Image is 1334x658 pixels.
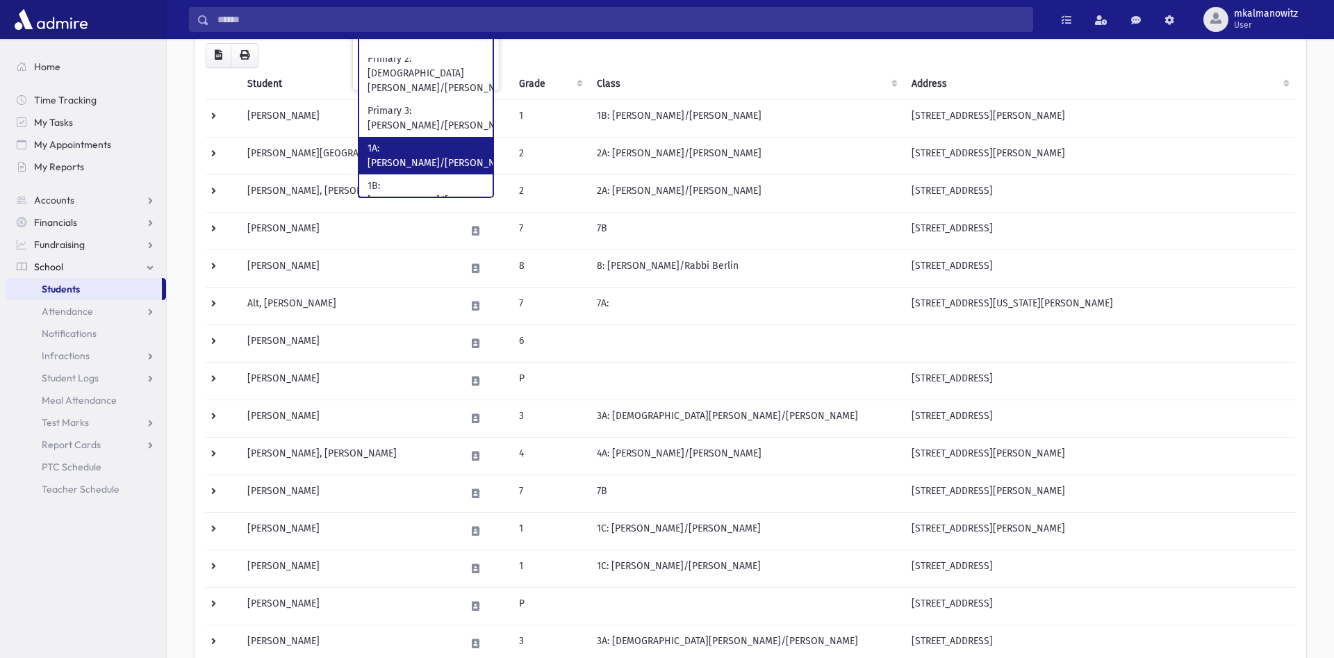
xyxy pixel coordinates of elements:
td: [STREET_ADDRESS][PERSON_NAME] [903,437,1295,475]
td: 2 [511,174,588,212]
th: Class: activate to sort column ascending [588,68,903,100]
span: Meal Attendance [42,394,117,406]
input: Search [209,7,1032,32]
a: Report Cards [6,434,166,456]
td: 2A: [PERSON_NAME]/[PERSON_NAME] [588,174,903,212]
span: User [1234,19,1298,31]
td: [PERSON_NAME] [239,475,458,512]
a: Attendance [6,300,166,322]
th: Student: activate to sort column descending [239,68,458,100]
a: My Reports [6,156,166,178]
span: Accounts [34,194,74,206]
td: 7 [511,212,588,249]
td: 2 [511,137,588,174]
a: Test Marks [6,411,166,434]
td: [PERSON_NAME], [PERSON_NAME] [239,174,458,212]
a: Student Logs [6,367,166,389]
span: Test Marks [42,416,89,429]
span: Teacher Schedule [42,483,120,495]
li: 1B: [PERSON_NAME]/[PERSON_NAME] [359,174,493,212]
td: [STREET_ADDRESS] [903,212,1295,249]
td: [PERSON_NAME] [239,324,458,362]
a: My Tasks [6,111,166,133]
span: Student Logs [42,372,99,384]
td: 7B [588,475,903,512]
td: 1C: [PERSON_NAME]/[PERSON_NAME] [588,512,903,550]
td: [PERSON_NAME] [239,249,458,287]
a: Meal Attendance [6,389,166,411]
span: PTC Schedule [42,461,101,473]
td: 8: [PERSON_NAME]/Rabbi Berlin [588,249,903,287]
td: [STREET_ADDRESS][PERSON_NAME] [903,512,1295,550]
td: 7B [588,212,903,249]
img: AdmirePro [11,6,91,33]
th: Address: activate to sort column ascending [903,68,1295,100]
td: [STREET_ADDRESS] [903,362,1295,400]
td: [PERSON_NAME] [239,400,458,437]
td: [PERSON_NAME] [239,550,458,587]
span: Attendance [42,305,93,318]
li: Primary 2: [DEMOGRAPHIC_DATA][PERSON_NAME]/[PERSON_NAME] [359,47,493,99]
td: 8 [511,249,588,287]
td: 1B: [PERSON_NAME]/[PERSON_NAME] [588,99,903,137]
a: Notifications [6,322,166,345]
a: Financials [6,211,166,233]
td: 4 [511,437,588,475]
span: Financials [34,216,77,229]
td: 1C: [PERSON_NAME]/[PERSON_NAME] [588,550,903,587]
td: [PERSON_NAME] [239,212,458,249]
span: My Appointments [34,138,111,151]
td: [STREET_ADDRESS][PERSON_NAME] [903,137,1295,174]
td: 3A: [DEMOGRAPHIC_DATA][PERSON_NAME]/[PERSON_NAME] [588,400,903,437]
a: Students [6,278,162,300]
li: Primary 3: [PERSON_NAME]/[PERSON_NAME] [359,99,493,137]
td: Alt, [PERSON_NAME] [239,287,458,324]
td: [PERSON_NAME] [239,99,458,137]
td: [STREET_ADDRESS] [903,174,1295,212]
a: Home [6,56,166,78]
td: [STREET_ADDRESS] [903,587,1295,625]
span: My Reports [34,161,84,173]
td: 1 [511,550,588,587]
a: PTC Schedule [6,456,166,478]
td: [PERSON_NAME] [239,512,458,550]
a: Fundraising [6,233,166,256]
td: [STREET_ADDRESS] [903,249,1295,287]
span: School [34,261,63,273]
th: Grade: activate to sort column ascending [511,68,588,100]
a: My Appointments [6,133,166,156]
a: Teacher Schedule [6,478,166,500]
a: Infractions [6,345,166,367]
td: [STREET_ADDRESS][PERSON_NAME] [903,475,1295,512]
td: P [511,362,588,400]
td: [STREET_ADDRESS][US_STATE][PERSON_NAME] [903,287,1295,324]
td: P [511,587,588,625]
td: 7 [511,287,588,324]
td: [STREET_ADDRESS] [903,400,1295,437]
td: [STREET_ADDRESS][PERSON_NAME] [903,99,1295,137]
td: 2A: [PERSON_NAME]/[PERSON_NAME] [588,137,903,174]
button: CSV [206,43,231,68]
a: School [6,256,166,278]
span: Time Tracking [34,94,97,106]
span: Fundraising [34,238,85,251]
td: [PERSON_NAME], [PERSON_NAME] [239,437,458,475]
span: Infractions [42,349,90,362]
td: 7A: [588,287,903,324]
td: 4A: [PERSON_NAME]/[PERSON_NAME] [588,437,903,475]
td: 7 [511,475,588,512]
span: Report Cards [42,438,101,451]
span: Notifications [42,327,97,340]
td: 1 [511,99,588,137]
td: 6 [511,324,588,362]
td: [PERSON_NAME] [239,362,458,400]
td: [STREET_ADDRESS] [903,550,1295,587]
span: Home [34,60,60,73]
a: Accounts [6,189,166,211]
a: Time Tracking [6,89,166,111]
td: 1 [511,512,588,550]
span: Students [42,283,80,295]
button: Print [231,43,258,68]
td: [PERSON_NAME][GEOGRAPHIC_DATA] [239,137,458,174]
li: 1A: [PERSON_NAME]/[PERSON_NAME] [359,137,493,174]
